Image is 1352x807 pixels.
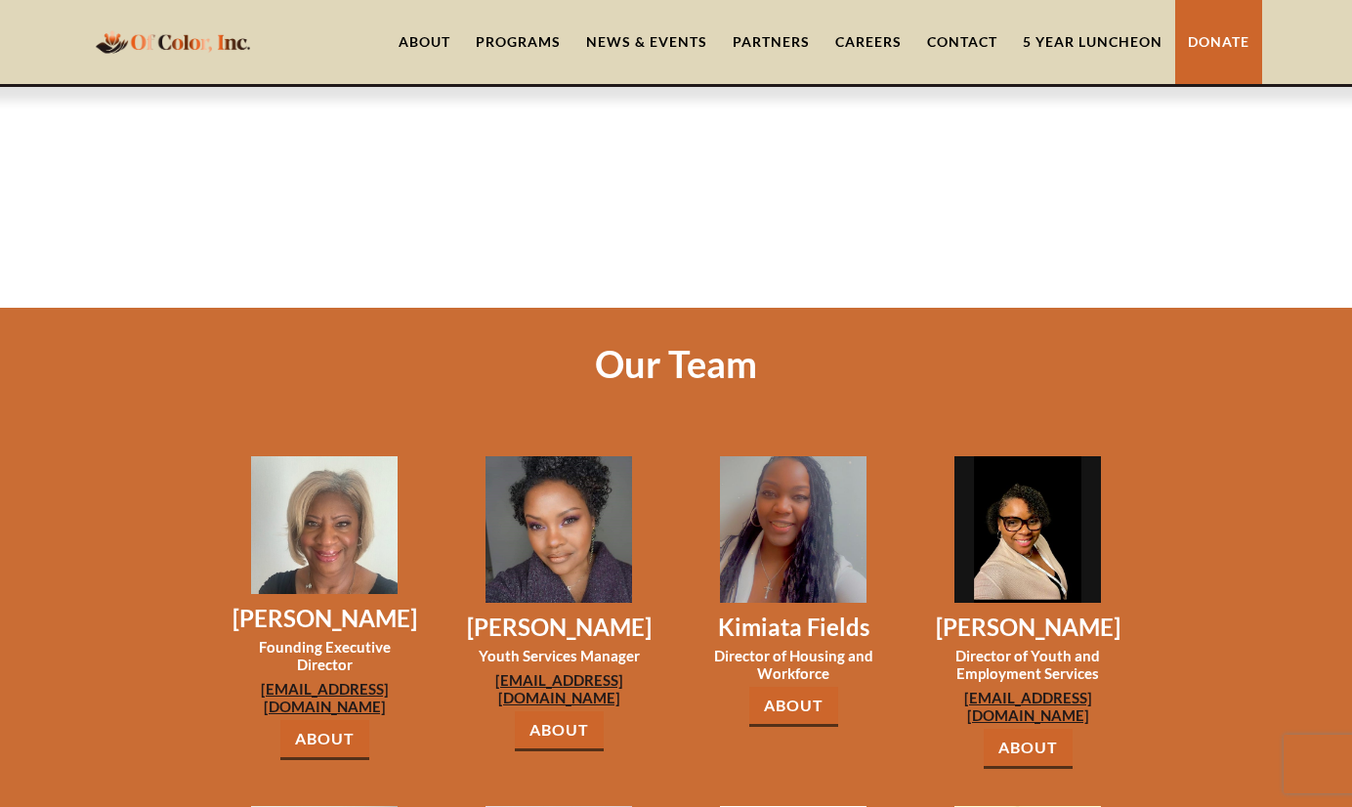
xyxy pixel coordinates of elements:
[595,342,757,385] h1: Our Team
[933,689,1122,724] a: [EMAIL_ADDRESS][DOMAIN_NAME]
[933,613,1122,642] h3: [PERSON_NAME]
[280,720,369,760] a: About
[476,32,561,52] div: Programs
[230,680,419,715] a: [EMAIL_ADDRESS][DOMAIN_NAME]
[984,729,1073,769] a: About
[698,613,888,642] h3: Kimiata Fields
[464,671,654,706] a: [EMAIL_ADDRESS][DOMAIN_NAME]
[90,19,256,64] a: home
[933,647,1122,682] h3: Director of Youth and Employment Services
[749,687,838,727] a: About
[230,604,419,633] h3: [PERSON_NAME]
[698,647,888,682] h3: Director of Housing and Workforce
[515,711,604,751] a: About
[464,647,654,664] h3: Youth Services Manager
[464,613,654,642] h3: [PERSON_NAME]
[230,638,419,673] h3: Founding Executive Director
